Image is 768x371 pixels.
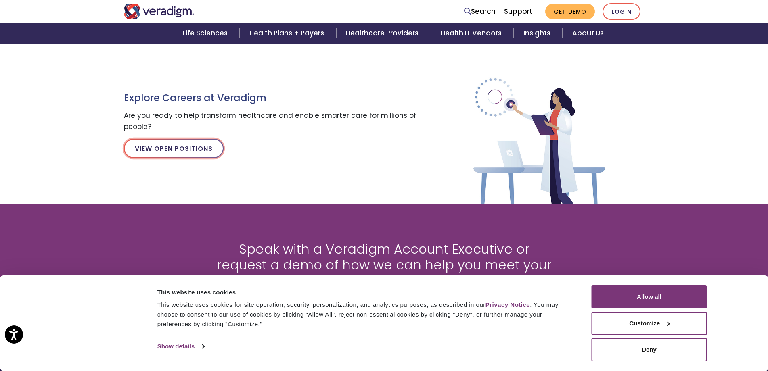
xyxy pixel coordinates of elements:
a: Life Sciences [173,23,240,44]
button: Customize [592,312,707,335]
p: Are you ready to help transform healthcare and enable smarter care for millions of people? [124,110,423,132]
a: Privacy Notice [485,301,530,308]
a: Show details [157,340,204,352]
a: Health Plans + Payers [240,23,336,44]
button: Allow all [592,285,707,308]
a: About Us [563,23,613,44]
h2: Speak with a Veradigm Account Executive or request a demo of how we can help you meet your goals. [213,242,556,288]
a: Healthcare Providers [336,23,431,44]
div: This website uses cookies for site operation, security, personalization, and analytics purposes, ... [157,300,573,329]
img: Veradigm logo [124,4,195,19]
a: View Open Positions [124,139,224,158]
button: Deny [592,338,707,361]
a: Health IT Vendors [431,23,514,44]
a: Insights [514,23,563,44]
h3: Explore Careers at Veradigm [124,92,423,104]
a: Support [504,6,532,16]
a: Login [603,3,640,20]
div: This website uses cookies [157,288,573,297]
a: Search [464,6,496,17]
a: Get Demo [545,4,595,19]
